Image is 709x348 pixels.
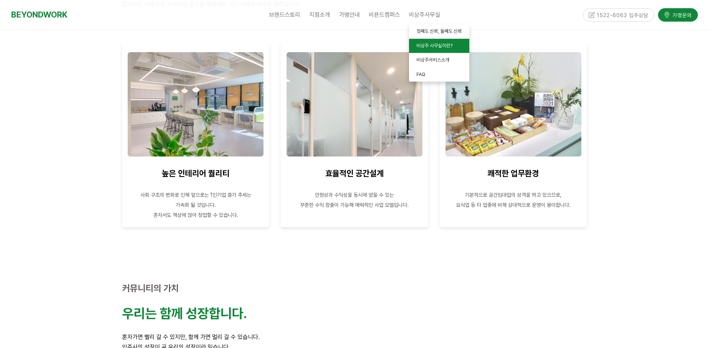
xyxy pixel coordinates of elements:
[416,43,453,48] span: 비상주 사무실이란?
[670,11,692,19] span: 가맹문의
[409,53,469,67] a: 비상주서비스소개
[309,11,330,18] span: 지점소개
[153,212,238,218] span: 혼자서도 책상에 앉아 창업할 수 있습니다.
[300,202,409,208] span: 꾸준한 수익 창출이 가능해 매력적인 사업 모델입니다.
[162,168,229,178] span: 높은 인테리어 퀄리티
[409,24,469,39] a: 첫째도 신뢰, 둘째도 신뢰
[445,52,581,156] img: a4716c3f373e4.jpg
[369,11,400,18] span: 비욘드캠퍼스
[405,6,445,24] a: 비상주사무실
[122,283,179,294] strong: 커뮤니티의 가치
[339,11,360,18] span: 가맹안내
[128,52,264,156] img: 7cf4f1c1b9310.jpg
[11,8,67,22] a: BEYONDWORK
[416,72,425,77] span: FAQ
[658,8,698,21] a: 가맹문의
[122,306,247,322] strong: 우리는 함께 성장합니다.
[176,202,216,208] span: 가속화 될 것입니다.
[488,168,539,178] strong: 쾌적한 업무환경
[364,6,405,24] a: 비욘드캠퍼스
[409,67,469,82] a: FAQ
[325,168,384,178] strong: 효율적인 공간설계
[335,6,364,24] a: 가맹안내
[409,11,440,18] span: 비상주사무실
[287,52,422,156] img: 0644c10963dc0.jpg
[416,57,449,63] span: 비상주서비스소개
[265,6,305,24] a: 브랜드스토리
[409,39,469,53] a: 비상주 사무실이란?
[305,6,335,24] a: 지점소개
[315,192,394,198] span: 안정성과 수익성을 동시에 얻을 수 있는
[416,28,462,34] span: 첫째도 신뢰, 둘째도 신뢰
[465,192,562,198] span: 기본적으로 공간임대업의 성격을 띄고 있으므로,
[456,202,571,208] span: 요식업 등 타 업종에 비해 상대적으로 운영이 용이합니다.
[140,192,251,198] span: 사회 구조의 변화로 인해 앞으로는 1인기업 증가 추세는
[269,11,300,18] span: 브랜드스토리
[122,332,587,342] p: 혼자가면 빨리 갈 수 있지만, 함께 가면 멀리 갈 수 있습니다.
